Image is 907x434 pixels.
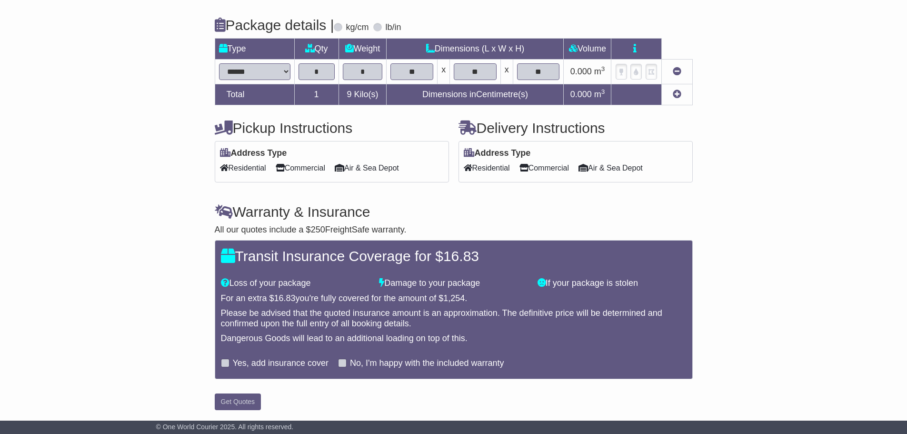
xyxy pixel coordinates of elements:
label: Address Type [220,148,287,159]
td: Kilo(s) [339,84,387,105]
span: Commercial [519,161,569,175]
span: m [594,67,605,76]
td: Dimensions in Centimetre(s) [387,84,564,105]
span: 0.000 [570,67,592,76]
span: Residential [464,161,510,175]
td: x [500,59,513,84]
label: kg/cm [346,22,369,33]
h4: Pickup Instructions [215,120,449,136]
span: Air & Sea Depot [578,161,643,175]
span: Air & Sea Depot [335,161,399,175]
div: Loss of your package [216,278,375,289]
td: Total [215,84,294,105]
span: 16.83 [274,293,296,303]
td: Weight [339,38,387,59]
td: Qty [294,38,339,59]
div: All our quotes include a $ FreightSafe warranty. [215,225,693,235]
button: Get Quotes [215,394,261,410]
td: Dimensions (L x W x H) [387,38,564,59]
td: Volume [564,38,611,59]
h4: Package details | [215,17,334,33]
div: Dangerous Goods will lead to an additional loading on top of this. [221,333,687,344]
label: No, I'm happy with the included warranty [350,358,504,369]
h4: Transit Insurance Coverage for $ [221,248,687,264]
label: Address Type [464,148,531,159]
span: Commercial [276,161,325,175]
span: m [594,90,605,99]
td: Type [215,38,294,59]
div: Please be advised that the quoted insurance amount is an approximation. The definitive price will... [221,308,687,329]
sup: 3 [601,65,605,72]
label: Yes, add insurance cover [233,358,329,369]
h4: Delivery Instructions [458,120,693,136]
span: 16.83 [443,248,479,264]
span: 9 [347,90,351,99]
span: Residential [220,161,266,175]
td: x [438,59,450,84]
label: lb/in [385,22,401,33]
div: For an extra $ you're fully covered for the amount of $ . [221,293,687,304]
td: 1 [294,84,339,105]
span: © One World Courier 2025. All rights reserved. [156,423,294,431]
h4: Warranty & Insurance [215,204,693,220]
a: Remove this item [673,67,681,76]
span: 0.000 [570,90,592,99]
span: 1,254 [443,293,465,303]
sup: 3 [601,88,605,95]
span: 250 [311,225,325,234]
div: Damage to your package [374,278,533,289]
div: If your package is stolen [533,278,691,289]
a: Add new item [673,90,681,99]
